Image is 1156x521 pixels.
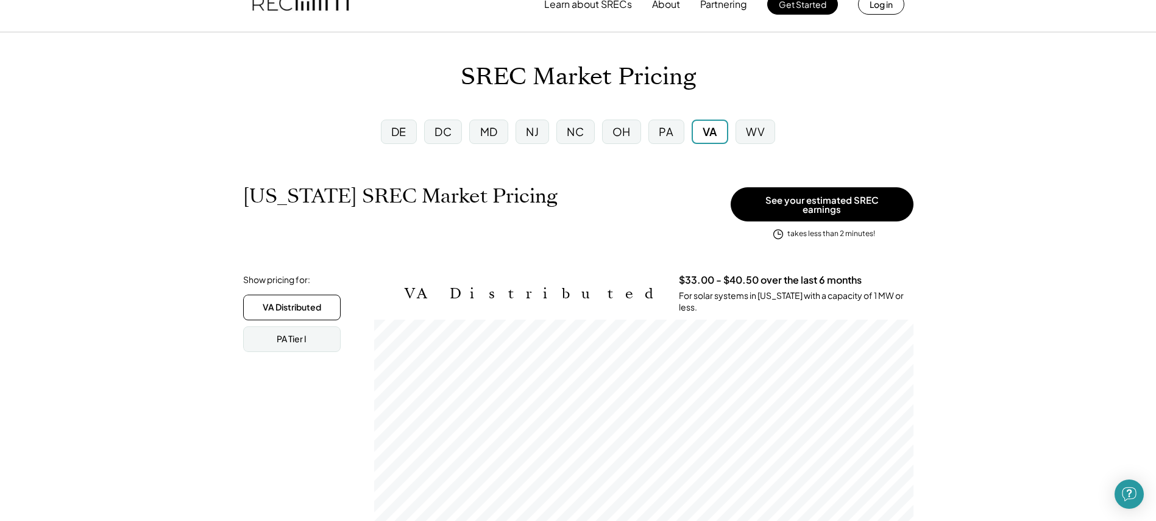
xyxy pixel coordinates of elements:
button: See your estimated SREC earnings [731,187,913,221]
div: MD [480,124,498,139]
div: For solar systems in [US_STATE] with a capacity of 1 MW or less. [679,290,913,314]
div: PA [659,124,673,139]
h1: SREC Market Pricing [461,63,696,92]
h2: VA Distributed [405,285,661,303]
h1: [US_STATE] SREC Market Pricing [243,184,558,208]
div: VA [703,124,717,139]
div: VA Distributed [263,301,321,314]
div: Show pricing for: [243,274,310,286]
div: WV [746,124,765,139]
div: takes less than 2 minutes! [787,229,875,239]
h3: $33.00 - $40.50 over the last 6 months [679,274,862,287]
div: DE [391,124,406,139]
div: PA Tier I [277,333,307,345]
div: NC [567,124,584,139]
div: NJ [526,124,539,139]
div: OH [612,124,631,139]
div: Open Intercom Messenger [1115,480,1144,509]
div: DC [434,124,452,139]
